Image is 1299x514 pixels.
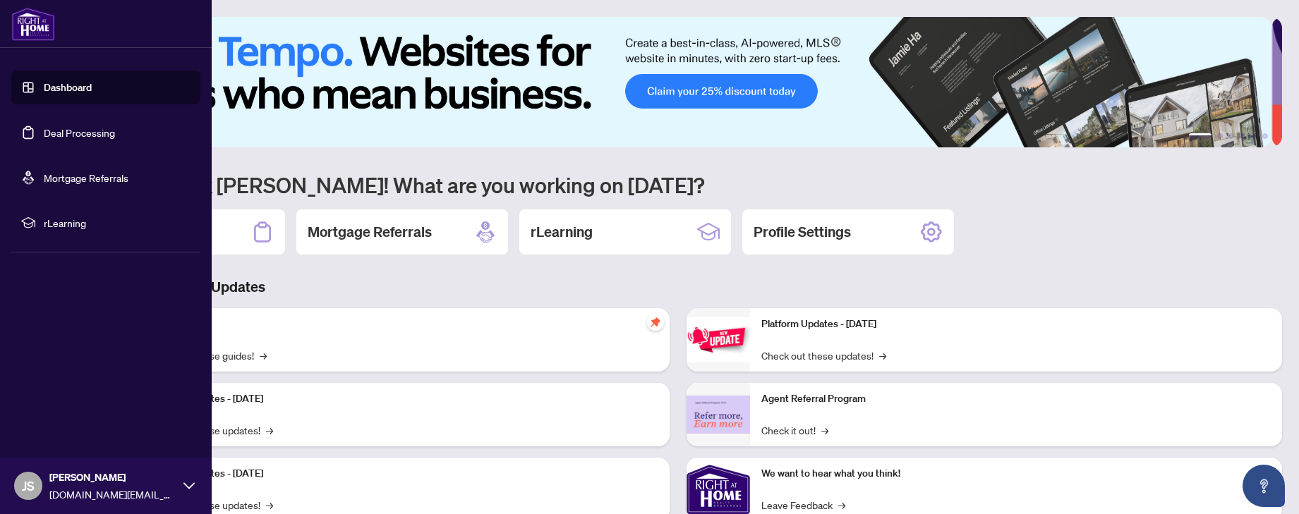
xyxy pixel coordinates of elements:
[754,222,851,242] h2: Profile Settings
[761,348,886,363] a: Check out these updates!→
[761,317,1271,332] p: Platform Updates - [DATE]
[761,391,1271,407] p: Agent Referral Program
[647,314,664,331] span: pushpin
[1217,133,1223,139] button: 2
[44,171,128,184] a: Mortgage Referrals
[44,81,92,94] a: Dashboard
[1243,465,1285,507] button: Open asap
[1228,133,1234,139] button: 3
[148,317,658,332] p: Self-Help
[1262,133,1268,139] button: 6
[148,466,658,482] p: Platform Updates - [DATE]
[266,497,273,513] span: →
[761,466,1271,482] p: We want to hear what you think!
[1189,133,1212,139] button: 1
[22,476,35,496] span: JS
[44,215,191,231] span: rLearning
[761,422,828,438] a: Check it out!→
[49,470,176,485] span: [PERSON_NAME]
[73,17,1271,147] img: Slide 0
[761,497,845,513] a: Leave Feedback→
[821,422,828,438] span: →
[1240,133,1245,139] button: 4
[531,222,593,242] h2: rLearning
[687,396,750,434] img: Agent Referral Program
[11,7,55,41] img: logo
[73,277,1282,297] h3: Brokerage & Industry Updates
[266,422,273,438] span: →
[73,171,1282,198] h1: Welcome back [PERSON_NAME]! What are you working on [DATE]?
[308,222,432,242] h2: Mortgage Referrals
[838,497,845,513] span: →
[148,391,658,407] p: Platform Updates - [DATE]
[1251,133,1257,139] button: 5
[44,126,115,139] a: Deal Processing
[687,317,750,362] img: Platform Updates - June 23, 2025
[879,348,886,363] span: →
[49,487,176,502] span: [DOMAIN_NAME][EMAIL_ADDRESS][DOMAIN_NAME]
[260,348,267,363] span: →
